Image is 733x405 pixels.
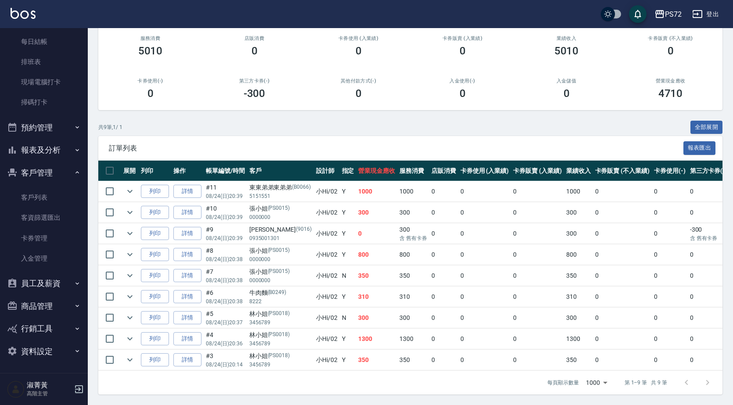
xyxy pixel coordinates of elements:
[206,213,245,221] p: 08/24 (日) 20:39
[268,351,290,361] p: (PS0018)
[690,121,723,134] button: 全部展開
[340,308,356,328] td: N
[668,45,674,57] h3: 0
[249,246,312,255] div: 張小姐
[249,340,312,348] p: 3456789
[206,297,245,305] p: 08/24 (日) 20:38
[564,87,570,100] h3: 0
[4,208,84,228] a: 客資篩選匯出
[249,267,312,276] div: 張小姐
[564,329,593,349] td: 1300
[690,234,728,242] p: 含 舊有卡券
[429,350,458,370] td: 0
[249,276,312,284] p: 0000000
[356,202,397,223] td: 300
[582,371,611,394] div: 1000
[340,329,356,349] td: Y
[429,223,458,244] td: 0
[511,244,564,265] td: 0
[564,265,593,286] td: 350
[511,223,564,244] td: 0
[625,379,667,387] p: 第 1–9 筆 共 9 筆
[593,161,652,181] th: 卡券販賣 (不入業績)
[141,332,169,346] button: 列印
[356,265,397,286] td: 350
[651,5,685,23] button: PS72
[511,308,564,328] td: 0
[511,329,564,349] td: 0
[547,379,579,387] p: 每頁顯示數量
[511,350,564,370] td: 0
[665,9,682,20] div: PS72
[268,246,290,255] p: (PS0015)
[4,92,84,112] a: 掃碼打卡
[356,287,397,307] td: 310
[138,45,163,57] h3: 5010
[688,202,730,223] td: 0
[429,265,458,286] td: 0
[314,265,340,286] td: 小Hi /02
[123,290,137,303] button: expand row
[173,311,201,325] a: 詳情
[141,227,169,240] button: 列印
[458,223,511,244] td: 0
[206,255,245,263] p: 08/24 (日) 20:38
[652,181,688,202] td: 0
[27,381,72,390] h5: 淑菁黃
[525,36,608,41] h2: 業績收入
[397,350,429,370] td: 350
[356,45,362,57] h3: 0
[421,78,504,84] h2: 入金使用(-)
[123,227,137,240] button: expand row
[4,248,84,269] a: 入金管理
[173,185,201,198] a: 詳情
[314,244,340,265] td: 小Hi /02
[397,181,429,202] td: 1000
[244,87,266,100] h3: -300
[4,272,84,295] button: 員工及薪資
[511,161,564,181] th: 卡券販賣 (入業績)
[249,255,312,263] p: 0000000
[4,116,84,139] button: 預約管理
[249,192,312,200] p: 5151551
[7,380,25,398] img: Person
[109,78,192,84] h2: 卡券使用(-)
[4,340,84,363] button: 資料設定
[109,144,683,153] span: 訂單列表
[206,192,245,200] p: 08/24 (日) 20:39
[652,223,688,244] td: 0
[593,265,652,286] td: 0
[593,244,652,265] td: 0
[356,244,397,265] td: 800
[123,353,137,366] button: expand row
[397,287,429,307] td: 310
[340,223,356,244] td: Y
[658,87,683,100] h3: 4710
[356,308,397,328] td: 300
[397,161,429,181] th: 服務消費
[204,287,247,307] td: #6
[27,390,72,398] p: 高階主管
[356,87,362,100] h3: 0
[554,45,579,57] h3: 5010
[652,287,688,307] td: 0
[397,223,429,244] td: 300
[511,287,564,307] td: 0
[173,248,201,262] a: 詳情
[123,185,137,198] button: expand row
[268,330,290,340] p: (PS0018)
[593,287,652,307] td: 0
[173,227,201,240] a: 詳情
[206,234,245,242] p: 08/24 (日) 20:39
[458,265,511,286] td: 0
[564,202,593,223] td: 300
[397,329,429,349] td: 1300
[249,319,312,326] p: 3456789
[4,228,84,248] a: 卡券管理
[4,187,84,208] a: 客戶列表
[268,267,290,276] p: (PS0015)
[399,234,427,242] p: 含 舊有卡券
[629,78,712,84] h2: 營業現金應收
[688,308,730,328] td: 0
[11,8,36,19] img: Logo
